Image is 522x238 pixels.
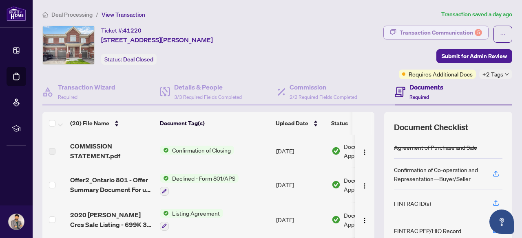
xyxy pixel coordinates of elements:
[101,26,142,35] div: Ticket #:
[174,94,242,100] span: 3/3 Required Fields Completed
[500,31,506,37] span: ellipsis
[70,141,153,161] span: COMMISSION STATEMENT.pdf
[290,82,357,92] h4: Commission
[157,112,272,135] th: Document Tag(s)
[101,54,157,65] div: Status:
[273,167,328,202] td: [DATE]
[475,29,482,36] div: 5
[123,27,142,34] span: 41220
[70,119,109,128] span: (20) File Name
[358,213,371,226] button: Logo
[442,50,507,63] span: Submit for Admin Review
[7,6,26,21] img: logo
[42,12,48,17] span: home
[332,215,341,224] img: Document Status
[70,175,153,194] span: Offer2_Ontario 801 - Offer Summary Document For use with Agreement of Purchase and Salepdf_[DATE]...
[67,112,157,135] th: (20) File Name
[160,174,169,183] img: Status Icon
[489,210,514,234] button: Open asap
[361,183,368,189] img: Logo
[394,122,468,133] span: Document Checklist
[169,146,234,155] span: Confirmation of Closing
[70,210,153,229] span: 2020 [PERSON_NAME] Cres Sale Listing - 699K 3 Coop_[DATE] 21_59_00pdf_[DATE] 22_21_23.pdf
[436,49,512,63] button: Submit for Admin Review
[290,94,357,100] span: 2/2 Required Fields Completed
[101,35,213,45] span: [STREET_ADDRESS][PERSON_NAME]
[409,94,429,100] span: Required
[174,82,242,92] h4: Details & People
[358,144,371,157] button: Logo
[344,142,394,160] span: Document Approved
[394,143,477,152] div: Agreement of Purchase and Sale
[160,209,223,231] button: Status IconListing Agreement
[358,178,371,191] button: Logo
[394,165,483,183] div: Confirmation of Co-operation and Representation—Buyer/Seller
[169,209,223,218] span: Listing Agreement
[160,174,239,196] button: Status IconDeclined - Form 801/APS
[505,72,509,76] span: down
[394,199,431,208] div: FINTRAC ID(s)
[102,11,145,18] span: View Transaction
[361,217,368,224] img: Logo
[273,202,328,237] td: [DATE]
[400,26,482,39] div: Transaction Communication
[332,180,341,189] img: Document Status
[331,119,348,128] span: Status
[409,82,443,92] h4: Documents
[344,176,394,194] span: Document Approved
[361,149,368,155] img: Logo
[169,174,239,183] span: Declined - Form 801/APS
[123,56,153,63] span: Deal Closed
[344,211,394,229] span: Document Approved
[383,26,489,39] button: Transaction Communication5
[160,146,169,155] img: Status Icon
[394,226,461,235] div: FINTRAC PEP/HIO Record
[328,112,397,135] th: Status
[51,11,93,18] span: Deal Processing
[482,70,503,79] span: +2 Tags
[441,10,512,19] article: Transaction saved a day ago
[96,10,98,19] li: /
[409,70,473,79] span: Requires Additional Docs
[160,146,234,155] button: Status IconConfirmation of Closing
[9,214,24,229] img: Profile Icon
[58,82,115,92] h4: Transaction Wizard
[332,146,341,155] img: Document Status
[276,119,308,128] span: Upload Date
[58,94,77,100] span: Required
[272,112,328,135] th: Upload Date
[43,26,94,64] img: IMG-E12234443_1.jpg
[273,135,328,167] td: [DATE]
[160,209,169,218] img: Status Icon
